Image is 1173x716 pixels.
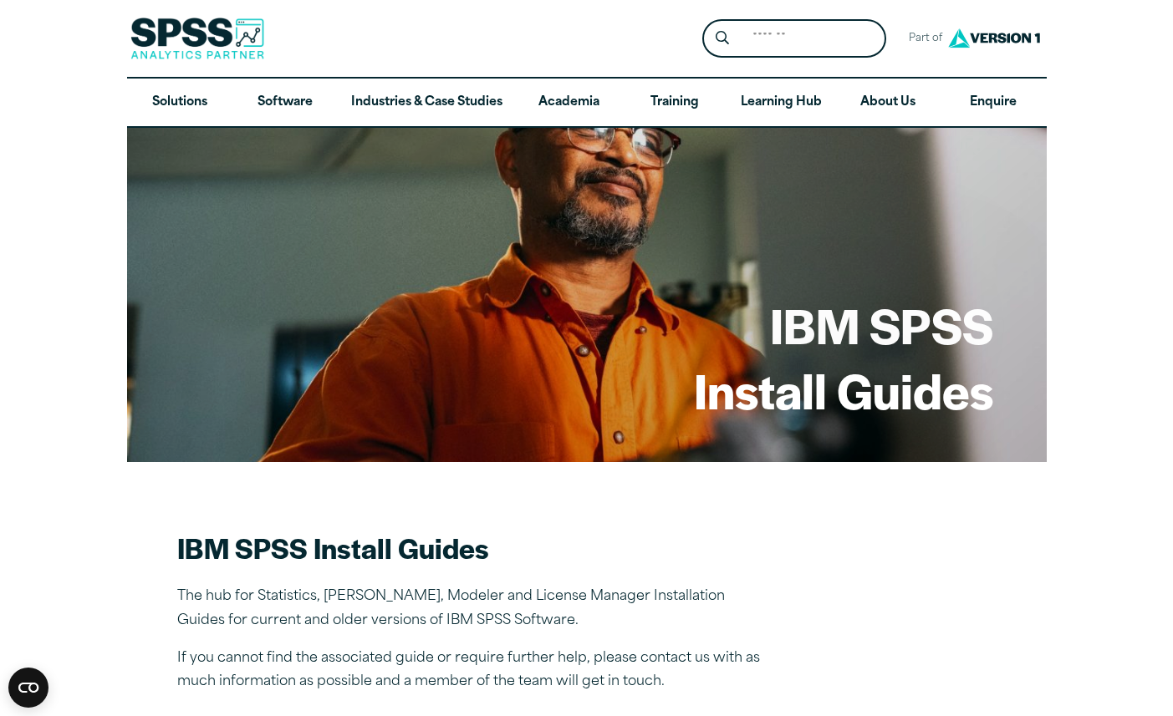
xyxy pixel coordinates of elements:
[8,668,48,708] button: Open CMP widget
[941,79,1046,127] a: Enquire
[130,18,264,59] img: SPSS Analytics Partner
[621,79,727,127] a: Training
[177,647,762,695] p: If you cannot find the associated guide or require further help, please contact us with as much i...
[177,585,762,633] p: The hub for Statistics, [PERSON_NAME], Modeler and License Manager Installation Guides for curren...
[127,79,1047,127] nav: Desktop version of site main menu
[706,23,737,54] button: Search magnifying glass icon
[127,79,232,127] a: Solutions
[694,292,993,422] h1: IBM SPSS Install Guides
[702,19,886,58] form: Site Header Search Form
[516,79,621,127] a: Academia
[944,23,1044,53] img: Version1 Logo
[338,79,516,127] a: Industries & Case Studies
[727,79,835,127] a: Learning Hub
[900,27,944,51] span: Part of
[177,529,762,566] h2: IBM SPSS Install Guides
[232,79,338,127] a: Software
[835,79,941,127] a: About Us
[716,31,729,45] svg: Search magnifying glass icon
